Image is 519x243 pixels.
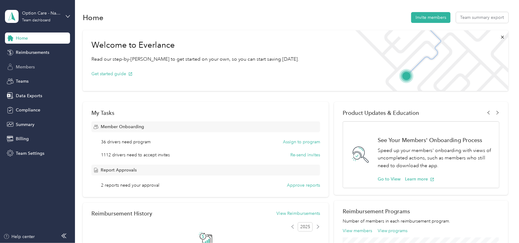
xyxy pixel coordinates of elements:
span: 2 reports need your approval [101,182,159,189]
span: 2025 [298,222,313,232]
p: Read our step-by-[PERSON_NAME] to get started on your own, so you can start saving [DATE]. [91,55,299,63]
img: Welcome to everlance [349,30,508,91]
span: 36 drivers need program [101,139,151,145]
span: Team Settings [16,150,44,157]
button: Help center [3,233,35,240]
h2: Reimbursement History [91,210,152,217]
span: Teams [16,78,29,85]
button: View Reimbursements [276,210,320,217]
span: Summary [16,121,34,128]
span: Home [16,35,28,41]
h1: Welcome to Everlance [91,40,299,50]
span: Compliance [16,107,40,113]
button: Get started guide [91,71,133,77]
button: Learn more [405,176,434,182]
span: Reimbursements [16,49,49,56]
button: Approve reports [287,182,320,189]
div: Option Care - Naven Health [22,10,61,16]
button: Re-send invites [290,152,320,158]
div: Team dashboard [22,19,51,22]
button: View programs [378,228,408,234]
p: Speed up your members' onboarding with views of uncompleted actions, such as members who still ne... [378,147,493,170]
span: Data Exports [16,93,42,99]
div: My Tasks [91,110,320,116]
button: View members [343,228,372,234]
span: 1112 drivers need to accept invites [101,152,170,158]
h1: Home [83,14,103,21]
button: Go to View [378,176,401,182]
button: Assign to program [283,139,320,145]
h2: Reimbursement Programs [343,208,499,215]
p: Number of members in each reimbursement program. [343,218,499,224]
span: Members [16,64,35,70]
span: Member Onboarding [101,124,144,130]
span: Product Updates & Education [343,110,419,116]
button: Invite members [411,12,451,23]
iframe: Everlance-gr Chat Button Frame [484,208,519,243]
span: Billing [16,136,29,142]
h1: See Your Members' Onboarding Process [378,137,493,143]
button: Team summary export [456,12,508,23]
span: Report Approvals [101,167,137,173]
